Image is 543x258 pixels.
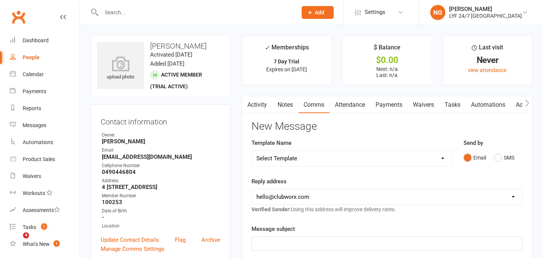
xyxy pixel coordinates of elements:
[23,139,53,145] div: Automations
[10,32,80,49] a: Dashboard
[10,117,80,134] a: Messages
[102,138,220,145] strong: [PERSON_NAME]
[102,199,220,206] strong: 100253
[10,185,80,202] a: Workouts
[466,96,511,114] a: Automations
[102,169,220,175] strong: 0490446804
[10,219,80,236] a: Tasks 1
[266,66,307,72] span: Expires on [DATE]
[274,58,299,64] strong: 7 Day Trial
[252,177,287,186] label: Reply address
[23,207,60,213] div: Assessments
[349,56,425,64] div: $0.00
[102,177,220,184] div: Address
[315,9,324,15] span: Add
[97,42,224,50] h3: [PERSON_NAME]
[10,202,80,219] a: Assessments
[365,4,385,21] span: Settings
[298,96,330,114] a: Comms
[10,168,80,185] a: Waivers
[102,192,220,200] div: Member Number
[430,5,445,20] div: NG
[102,184,220,190] strong: 4 [STREET_ADDRESS]
[472,43,503,56] div: Last visit
[23,224,36,230] div: Tasks
[150,60,184,67] time: Added [DATE]
[102,154,220,160] strong: [EMAIL_ADDRESS][DOMAIN_NAME]
[101,244,164,253] a: Manage Comms Settings
[10,49,80,66] a: People
[23,54,40,60] div: People
[252,138,291,147] label: Template Name
[463,150,486,165] button: Email
[10,100,80,117] a: Reports
[8,232,26,250] iframe: Intercom live chat
[23,232,29,238] span: 4
[252,121,523,132] h3: New Message
[23,37,49,43] div: Dashboard
[302,6,334,19] button: Add
[102,223,220,230] div: Location
[468,67,506,73] a: view attendance
[370,96,408,114] a: Payments
[23,88,46,94] div: Payments
[463,138,483,147] label: Send by
[449,12,522,19] div: LYF 24/7 [GEOGRAPHIC_DATA]
[494,150,514,165] button: SMS
[23,105,41,111] div: Reports
[102,214,220,221] strong: -
[449,6,522,12] div: [PERSON_NAME]
[10,151,80,168] a: Product Sales
[408,96,439,114] a: Waivers
[23,241,50,247] div: What's New
[23,156,55,162] div: Product Sales
[10,66,80,83] a: Calendar
[101,235,159,244] a: Update Contact Details
[99,7,292,18] input: Search...
[10,134,80,151] a: Automations
[265,43,309,57] div: Memberships
[201,235,220,244] a: Archive
[10,83,80,100] a: Payments
[23,71,44,77] div: Calendar
[97,56,144,81] div: upload photo
[242,96,272,114] a: Activity
[41,223,47,230] span: 1
[252,206,396,212] span: Using this address will improve delivery rates.
[102,132,220,139] div: Owner
[102,162,220,169] div: Cellphone Number
[23,122,46,128] div: Messages
[9,8,28,26] a: Clubworx
[101,115,220,126] h3: Contact information
[150,72,202,89] span: Active member (trial active)
[439,96,466,114] a: Tasks
[54,240,60,247] span: 1
[449,56,525,64] div: Never
[102,147,220,154] div: Email
[10,236,80,253] a: What's New1
[150,51,192,58] time: Activated [DATE]
[175,235,186,244] a: Flag
[265,44,270,51] i: ✓
[272,96,298,114] a: Notes
[23,190,45,196] div: Workouts
[252,224,295,233] label: Message subject
[252,206,291,212] strong: Verified Sender:
[349,66,425,78] p: Next: n/a Last: n/a
[102,207,220,215] div: Date of Birth
[374,43,400,56] div: $ Balance
[330,96,370,114] a: Attendance
[23,173,41,179] div: Waivers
